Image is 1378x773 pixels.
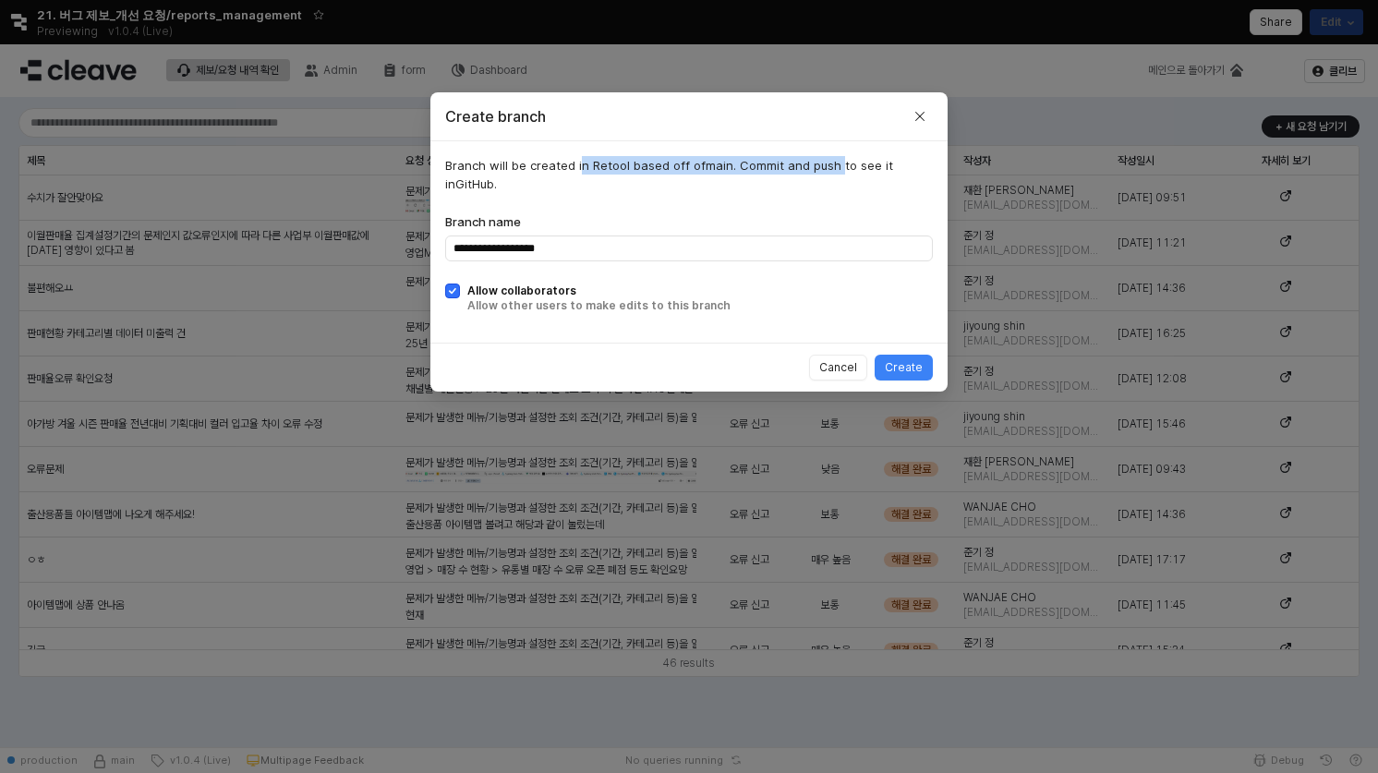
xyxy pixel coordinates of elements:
button: Close [907,103,933,129]
button: Cancel [809,355,867,380]
div: Allow collaborators [467,284,731,313]
p: Create [885,360,923,375]
span: Allow other users to make edits to this branch [467,298,731,312]
p: Cancel [819,360,857,375]
button: Create [875,355,933,380]
p: Branch will be created in Retool based off of main . Commit and push to see it in GitHub . [445,156,933,313]
div: Branch name [445,215,933,228]
h2: Create branch [445,105,546,127]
